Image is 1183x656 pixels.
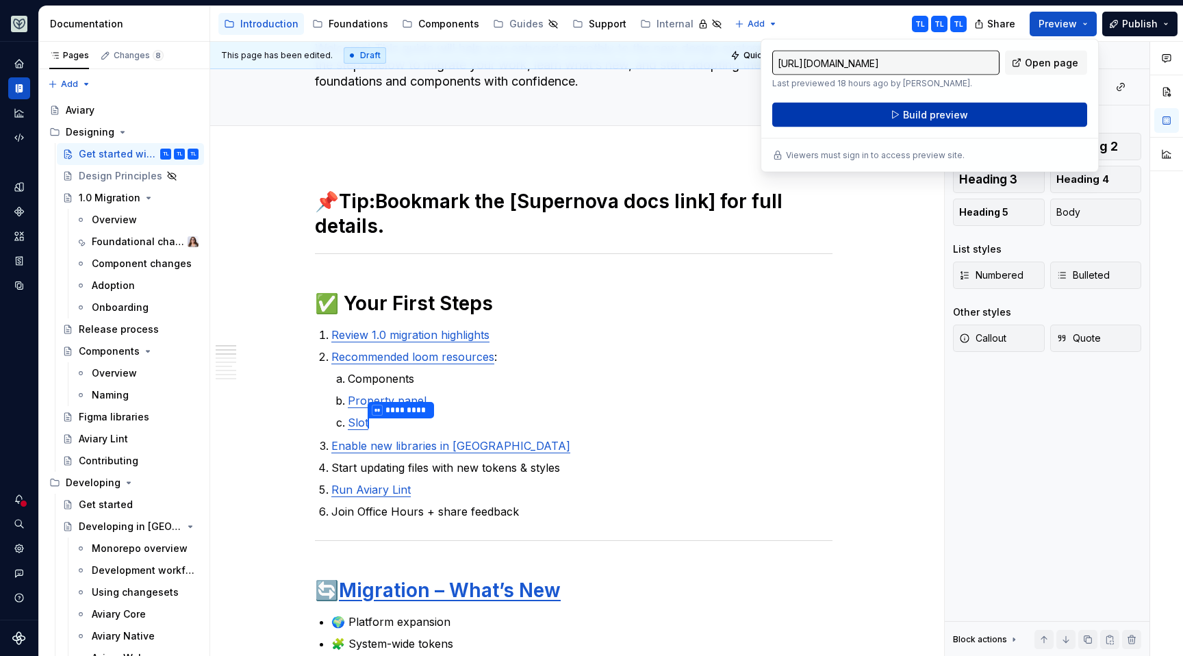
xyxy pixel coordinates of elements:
[635,13,728,35] a: Internal
[772,103,1087,127] button: Build preview
[79,410,149,424] div: Figma libraries
[79,344,140,358] div: Components
[396,13,485,35] a: Components
[1025,56,1078,70] span: Open page
[967,12,1024,36] button: Share
[8,275,30,297] a: Data sources
[57,340,204,362] a: Components
[1056,205,1080,219] span: Body
[92,629,155,643] div: Aviary Native
[44,99,204,121] a: Aviary
[79,191,140,205] div: 1.0 Migration
[418,17,479,31] div: Components
[79,323,159,336] div: Release process
[57,516,204,538] a: Developing in [GEOGRAPHIC_DATA]
[743,50,802,61] span: Quick preview
[487,13,564,35] a: Guides
[50,17,204,31] div: Documentation
[92,213,137,227] div: Overview
[329,17,388,31] div: Foundations
[959,205,1008,219] span: Heading 5
[79,498,133,512] div: Get started
[92,279,135,292] div: Adoption
[1050,166,1142,193] button: Heading 4
[8,250,30,272] a: Storybook stories
[79,147,157,161] div: Get started with Aviary 1.0
[1039,17,1077,31] span: Preview
[959,173,1017,186] span: Heading 3
[114,50,164,61] div: Changes
[730,14,782,34] button: Add
[66,125,114,139] div: Designing
[348,370,832,387] p: Components
[79,432,128,446] div: Aviary Lint
[953,630,1019,649] div: Block actions
[57,318,204,340] a: Release process
[8,201,30,223] div: Components
[57,187,204,209] a: 1.0 Migration
[331,459,832,476] p: Start updating files with new tokens & styles
[44,121,204,143] div: Designing
[331,439,570,453] a: Enable new libraries in [GEOGRAPHIC_DATA]
[1050,325,1142,352] button: Quote
[331,328,489,342] a: Review 1.0 migration highlights
[12,631,26,645] svg: Supernova Logo
[221,50,333,61] span: This page has been edited.
[79,169,162,183] div: Design Principles
[8,488,30,510] button: Notifications
[8,53,30,75] a: Home
[331,350,494,364] a: Recommended loom resources
[190,147,196,161] div: TL
[307,13,394,35] a: Foundations
[8,513,30,535] button: Search ⌘K
[953,325,1045,352] button: Callout
[331,614,832,630] p: 🌍 Platform expansion
[61,79,78,90] span: Add
[57,494,204,516] a: Get started
[8,77,30,99] a: Documentation
[92,257,192,270] div: Component changes
[70,538,204,559] a: Monorepo overview
[8,176,30,198] a: Design tokens
[1056,331,1101,345] span: Quote
[954,18,963,29] div: TL
[315,291,832,316] h1: ✅ Your First Steps
[57,450,204,472] a: Contributing
[567,13,632,35] a: Support
[8,102,30,124] a: Analytics
[66,476,120,490] div: Developing
[315,578,832,603] h1: 🔄
[70,625,204,647] a: Aviary Native
[1050,262,1142,289] button: Bulleted
[987,17,1015,31] span: Share
[339,579,561,602] a: Migration – What’s New
[657,17,694,31] div: Internal
[44,472,204,494] div: Developing
[8,538,30,559] a: Settings
[1056,173,1109,186] span: Heading 4
[70,581,204,603] a: Using changesets
[348,394,427,407] a: Property panel
[1056,268,1110,282] span: Bulleted
[11,16,27,32] img: 256e2c79-9abd-4d59-8978-03feab5a3943.png
[66,103,94,117] div: Aviary
[959,268,1023,282] span: Numbered
[953,634,1007,645] div: Block actions
[92,366,137,380] div: Overview
[8,127,30,149] a: Code automation
[786,150,965,161] p: Viewers must sign in to access preview site.
[70,209,204,231] a: Overview
[1102,12,1178,36] button: Publish
[934,18,944,29] div: TL
[70,559,204,581] a: Development workflow
[331,635,832,652] p: 🧩 System-wide tokens
[57,428,204,450] a: Aviary Lint
[79,520,182,533] div: Developing in [GEOGRAPHIC_DATA]
[1030,12,1097,36] button: Preview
